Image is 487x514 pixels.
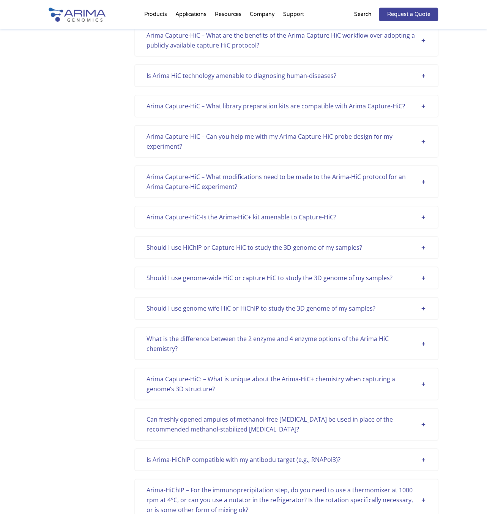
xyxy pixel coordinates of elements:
div: What is the difference between the 2 enzyme and 4 enzyme options of the Arima HiC chemistry? [147,334,426,354]
a: Request a Quote [379,8,438,21]
div: Arima Capture-HiC – What modifications need to be made to the Arima-HiC protocol for an Arima Cap... [147,172,426,192]
img: Arima-Genomics-logo [49,8,106,22]
div: Is Arima-HiChIP compatible with my antibodu target (e.g., RNAPol3)? [147,455,426,465]
div: Should I use genome-wide HiC or capture HiC to study the 3D genome of my samples? [147,273,426,283]
div: Is Arima HiC technology amenable to diagnosing human-diseases? [147,71,426,81]
div: Should I use HiChIP or Capture HiC to study the 3D genome of my samples? [147,243,426,252]
div: Arima Capture-HiC – What library preparation kits are compatible with Arima Capture-HiC? [147,101,426,111]
div: Arima Capture-HiC – What are the benefits of the Arima Capture HiC workflow over adopting a publi... [147,30,426,50]
div: Arima Capture-HiC – Can you help me with my Arima Capture-HiC probe design for my experiment? [147,132,426,151]
div: Can freshly opened ampules of methanol-free [MEDICAL_DATA] be used in place of the recommended me... [147,414,426,434]
div: Should I use genome wife HiC or HiChIP to study the 3D genome of my samples? [147,303,426,313]
div: Arima Capture-HiC: – What is unique about the Arima-HiC+ chemistry when capturing a genome’s 3D s... [147,374,426,394]
p: Search [354,10,371,19]
div: Arima Capture-HiC-Is the Arima-HiC+ kit amenable to Capture-HiC? [147,212,426,222]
